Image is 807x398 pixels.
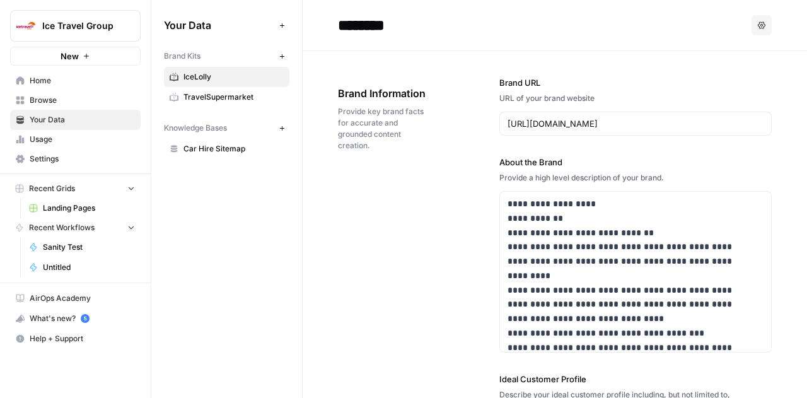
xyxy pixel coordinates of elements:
[164,87,289,107] a: TravelSupermarket
[30,153,135,165] span: Settings
[10,218,141,237] button: Recent Workflows
[30,95,135,106] span: Browse
[499,172,772,184] div: Provide a high level description of your brand.
[183,143,284,155] span: Car Hire Sitemap
[30,293,135,304] span: AirOps Academy
[499,156,772,168] label: About the Brand
[15,15,37,37] img: Ice Travel Group Logo
[10,47,141,66] button: New
[42,20,119,32] span: Ice Travel Group
[30,333,135,344] span: Help + Support
[508,117,763,130] input: www.sundaysoccer.com
[10,129,141,149] a: Usage
[164,18,274,33] span: Your Data
[338,106,429,151] span: Provide key brand facts for accurate and grounded content creation.
[11,309,140,328] div: What's new?
[10,329,141,349] button: Help + Support
[61,50,79,62] span: New
[43,202,135,214] span: Landing Pages
[164,122,227,134] span: Knowledge Bases
[183,71,284,83] span: IceLolly
[43,242,135,253] span: Sanity Test
[29,222,95,233] span: Recent Workflows
[499,76,772,89] label: Brand URL
[499,93,772,104] div: URL of your brand website
[10,90,141,110] a: Browse
[83,315,86,322] text: 5
[30,134,135,145] span: Usage
[183,91,284,103] span: TravelSupermarket
[30,75,135,86] span: Home
[499,373,772,385] label: Ideal Customer Profile
[338,86,429,101] span: Brand Information
[164,67,289,87] a: IceLolly
[164,139,289,159] a: Car Hire Sitemap
[10,10,141,42] button: Workspace: Ice Travel Group
[23,237,141,257] a: Sanity Test
[10,71,141,91] a: Home
[164,50,200,62] span: Brand Kits
[43,262,135,273] span: Untitled
[81,314,90,323] a: 5
[10,288,141,308] a: AirOps Academy
[10,110,141,130] a: Your Data
[29,183,75,194] span: Recent Grids
[10,308,141,329] button: What's new? 5
[23,257,141,278] a: Untitled
[23,198,141,218] a: Landing Pages
[10,179,141,198] button: Recent Grids
[10,149,141,169] a: Settings
[30,114,135,126] span: Your Data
